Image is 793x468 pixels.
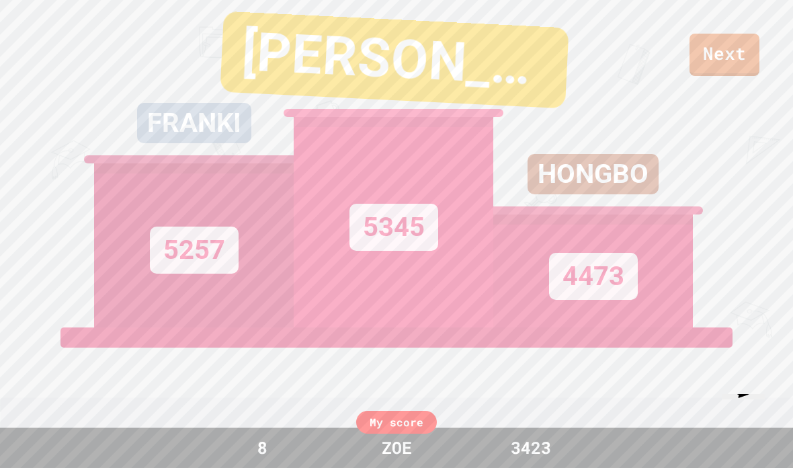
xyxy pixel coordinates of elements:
div: My score [356,411,437,434]
div: HONGBO [528,154,659,194]
div: FRANKI [137,103,251,143]
iframe: chat widget [716,394,782,457]
a: Next [690,34,759,76]
div: 4473 [549,253,638,300]
div: 5257 [150,227,239,274]
div: ZOE [368,435,425,461]
div: 8 [212,435,312,461]
div: 5345 [349,204,438,251]
div: 3423 [481,435,581,461]
div: [PERSON_NAME] [220,11,569,109]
